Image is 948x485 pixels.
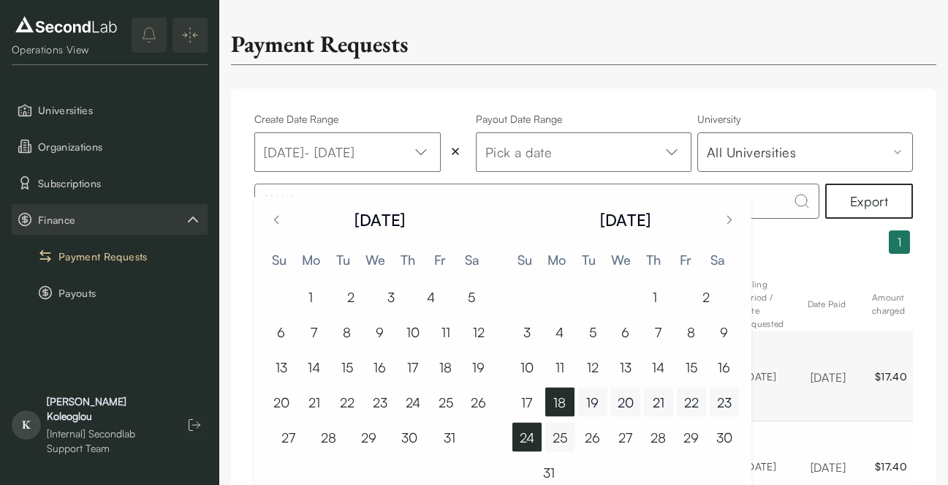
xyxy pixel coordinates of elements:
th: Monday [541,249,573,271]
button: Go to previous month [266,209,287,230]
button: 12 [578,353,607,382]
button: 24 [398,388,428,417]
button: 19 [464,353,493,382]
button: 9 [365,317,395,347]
span: K [12,410,41,440]
button: 27 [274,423,303,452]
div: [DATE] [744,369,781,384]
h2: Payment Requests [231,29,409,59]
button: 15 [677,353,706,382]
th: Saturday [456,249,488,271]
div: Finance sub items [12,204,208,235]
th: Date Paid [796,277,860,331]
button: 31 [435,423,464,452]
div: $17.40 [875,369,911,384]
button: 16 [710,353,739,382]
button: 1 [889,230,910,254]
button: 17 [398,353,428,382]
div: [DATE] [811,459,846,476]
button: 18 [431,353,460,382]
button: 26 [464,388,493,417]
button: Expand/Collapse sidebar [172,18,208,53]
button: 23 [365,388,395,417]
button: 12 [464,317,493,347]
button: 30 [395,423,424,452]
button: Export [825,184,913,219]
button: Payment Requests [12,241,208,271]
th: Wednesday [605,249,637,271]
th: Friday [424,249,456,271]
button: 8 [677,317,706,347]
th: Saturday [702,249,734,271]
button: 28 [644,423,673,452]
button: 4 [545,317,575,347]
button: 3 [512,317,542,347]
button: 7 [644,317,673,347]
button: 11 [545,353,575,382]
button: 5 [578,317,607,347]
button: 30 [710,423,739,452]
th: Friday [670,249,702,271]
button: 10 [398,317,428,347]
span: Subscriptions [38,176,202,191]
div: [Internal] Secondlab Support Team [47,426,167,456]
button: notifications [132,18,167,53]
button: 26 [578,423,607,452]
button: 20 [611,388,640,417]
button: 2 [691,282,721,312]
button: 25 [431,388,460,417]
button: 29 [677,423,706,452]
button: 11 [431,317,460,347]
div: Operations View [12,42,121,57]
button: 27 [611,423,640,452]
span: Universities [38,102,202,118]
button: 18 [545,388,575,417]
label: Create Date Range [254,112,470,127]
button: 29 [354,423,384,452]
button: Universities [12,94,208,125]
button: Pick a date [476,132,691,172]
th: Tuesday [327,249,360,271]
button: 3 [376,282,406,312]
th: Sunday [509,249,541,271]
div: $17.40 [875,459,911,474]
a: Payouts [12,277,208,308]
span: Finance [38,212,184,228]
button: 22 [677,388,706,417]
button: Go to next month [719,209,740,230]
button: Finance [12,204,208,235]
button: 16 [365,353,395,382]
label: Payout Date Range [476,112,691,127]
button: 28 [314,423,344,452]
span: Pick a date [485,142,552,162]
button: 23 [710,388,739,417]
button: 15 [333,353,362,382]
button: 22 [333,388,362,417]
th: Thursday [392,249,424,271]
button: 7 [300,317,329,347]
button: Organizations [12,131,208,162]
th: Tuesday [573,249,605,271]
button: 25 [545,423,575,452]
a: Subscriptions [12,168,208,198]
button: 1 [640,282,670,312]
button: 20 [267,388,296,417]
button: 17 [512,388,542,417]
label: University [697,112,913,127]
th: Billing period / Date Requested [729,277,796,331]
button: 14 [644,353,673,382]
div: [DATE] [744,459,781,474]
div: [DATE] [600,208,651,232]
button: 4 [417,282,446,312]
button: 19 [578,388,607,417]
div: [DATE] [354,208,405,232]
th: Monday [295,249,327,271]
button: 21 [644,388,673,417]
